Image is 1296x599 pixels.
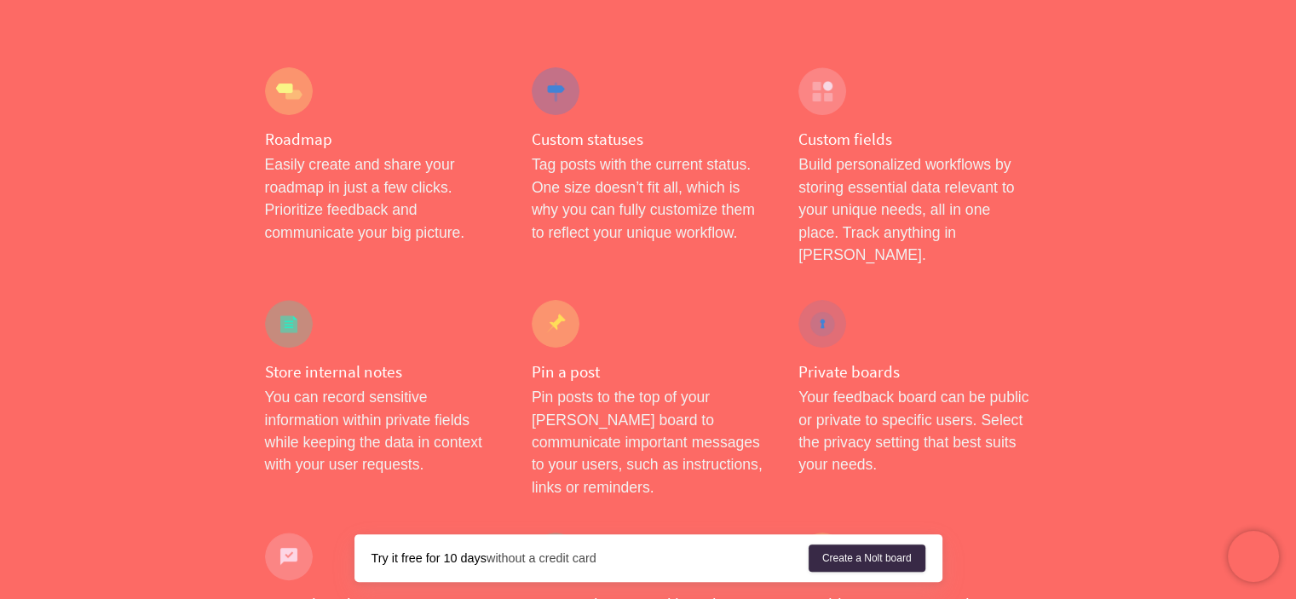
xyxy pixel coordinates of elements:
[798,153,1031,266] p: Build personalized workflows by storing essential data relevant to your unique needs, all in one ...
[372,551,487,565] strong: Try it free for 10 days
[265,153,498,244] p: Easily create and share your roadmap in just a few clicks. Prioritize feedback and communicate yo...
[798,129,1031,150] h4: Custom fields
[532,386,764,498] p: Pin posts to the top of your [PERSON_NAME] board to communicate important messages to your users,...
[798,386,1031,476] p: Your feedback board can be public or private to specific users. Select the privacy setting that b...
[532,153,764,244] p: Tag posts with the current status. One size doesn’t fit all, which is why you can fully customize...
[265,129,498,150] h4: Roadmap
[809,544,925,572] a: Create a Nolt board
[372,550,809,567] div: without a credit card
[265,386,498,476] p: You can record sensitive information within private fields while keeping the data in context with...
[798,361,1031,383] h4: Private boards
[532,129,764,150] h4: Custom statuses
[532,361,764,383] h4: Pin a post
[1228,531,1279,582] iframe: Chatra live chat
[265,361,498,383] h4: Store internal notes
